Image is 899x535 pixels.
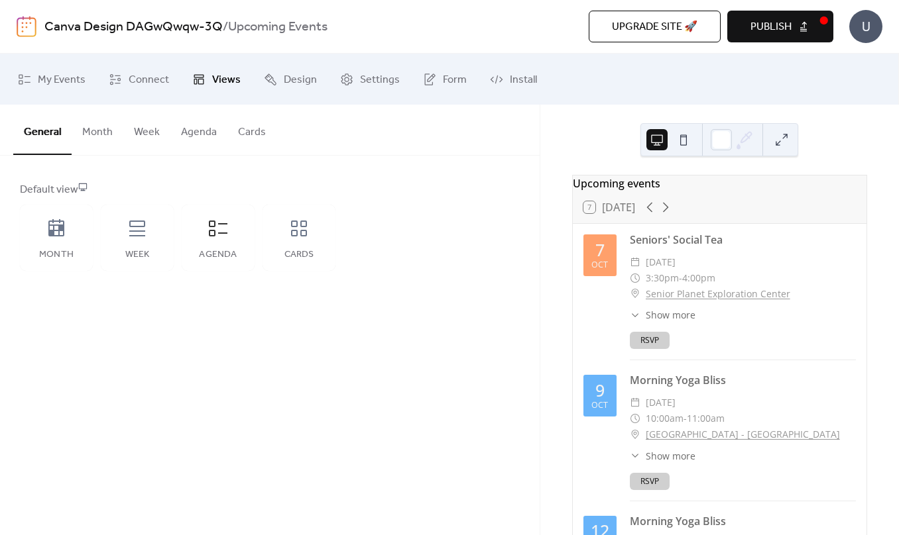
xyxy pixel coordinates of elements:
[123,105,170,154] button: Week
[17,16,36,37] img: logo
[630,254,640,270] div: ​
[99,59,179,99] a: Connect
[284,70,317,90] span: Design
[630,372,856,388] div: Morning Yoga Bliss
[33,250,80,260] div: Month
[646,254,676,270] span: [DATE]
[595,242,605,258] div: 7
[630,473,670,490] button: RSVP
[591,261,608,269] div: Oct
[443,70,467,90] span: Form
[630,286,640,302] div: ​
[595,382,605,399] div: 9
[630,308,640,322] div: ​
[72,105,123,154] button: Month
[630,513,856,529] div: Morning Yoga Bliss
[630,395,640,411] div: ​
[589,11,721,42] button: Upgrade site 🚀
[684,411,687,426] span: -
[750,19,792,35] span: Publish
[413,59,477,99] a: Form
[682,270,715,286] span: 4:00pm
[630,426,640,442] div: ​
[8,59,95,99] a: My Events
[849,10,882,43] div: U
[330,59,410,99] a: Settings
[630,270,640,286] div: ​
[612,19,697,35] span: Upgrade site 🚀
[591,401,608,410] div: Oct
[573,175,867,191] div: Upcoming events
[630,449,640,463] div: ​
[212,70,241,90] span: Views
[228,15,328,40] b: Upcoming Events
[630,332,670,349] button: RSVP
[646,286,790,302] a: Senior Planet Exploration Center
[13,105,72,155] button: General
[630,232,856,248] div: Seniors' Social Tea
[646,395,676,411] span: [DATE]
[38,70,86,90] span: My Events
[646,449,695,463] span: Show more
[20,182,517,198] div: Default view
[687,411,725,426] span: 11:00am
[360,70,400,90] span: Settings
[646,270,679,286] span: 3:30pm
[44,15,223,40] a: Canva Design DAGwQwqw-3Q
[129,70,169,90] span: Connect
[227,105,276,154] button: Cards
[510,70,537,90] span: Install
[646,411,684,426] span: 10:00am
[195,250,241,260] div: Agenda
[727,11,833,42] button: Publish
[630,308,695,322] button: ​Show more
[114,250,160,260] div: Week
[630,449,695,463] button: ​Show more
[254,59,327,99] a: Design
[480,59,547,99] a: Install
[646,426,840,442] a: [GEOGRAPHIC_DATA] - [GEOGRAPHIC_DATA]
[679,270,682,286] span: -
[630,411,640,426] div: ​
[276,250,322,260] div: Cards
[170,105,227,154] button: Agenda
[223,15,228,40] b: /
[646,308,695,322] span: Show more
[182,59,251,99] a: Views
